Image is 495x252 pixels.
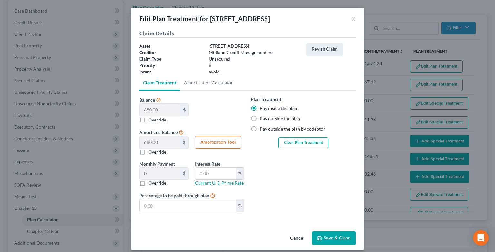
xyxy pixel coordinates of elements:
[206,56,303,62] div: Unsecured
[195,160,220,167] label: Interest Rate
[139,97,155,102] span: Balance
[139,14,270,23] div: Edit Plan Treatment for [STREET_ADDRESS]
[139,30,356,38] h5: Claim Details
[148,180,166,186] label: Override
[139,193,209,198] span: Percentage to be paid through plan
[195,136,241,149] button: Amortization Tool
[195,180,244,186] a: Current U. S. Prime Rate
[140,104,180,116] input: Balance $ Override
[139,130,178,135] span: Amortized Balance
[140,168,180,180] input: 0.00
[136,56,206,62] div: Claim Type
[260,105,297,111] label: Pay inside the plan
[136,62,206,69] div: Priority
[306,43,343,56] button: Revisit Claim
[148,116,166,123] label: Override
[351,15,356,23] button: ×
[180,168,188,180] div: $
[236,168,244,180] div: %
[180,75,237,91] a: Amortization Calculator
[206,69,303,75] div: avoid
[312,231,356,245] button: Save & Close
[148,149,166,155] label: Override
[139,160,175,167] label: Monthly Payment
[195,168,236,180] input: 0.00
[136,43,206,49] div: Asset
[180,104,188,116] div: $
[206,49,303,56] div: Midland Credit Management Inc
[251,96,281,102] label: Plan Treatment
[140,199,236,212] input: 0.00
[285,232,309,245] button: Cancel
[206,43,303,49] div: [STREET_ADDRESS]
[278,137,328,148] button: Clear Plan Treatment
[180,136,188,149] div: $
[236,199,244,212] div: %
[260,115,300,122] label: Pay outside the plan
[136,49,206,56] div: Creditor
[206,62,303,69] div: 6
[139,75,180,91] a: Claim Treatment
[136,69,206,75] div: Intent
[140,136,180,149] input: 0.00
[260,126,325,132] label: Pay outside the plan by codebtor
[473,230,489,246] div: Open Intercom Messenger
